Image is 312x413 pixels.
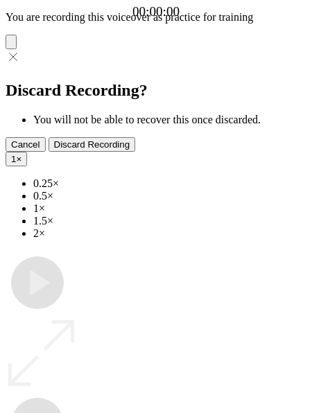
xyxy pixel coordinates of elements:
p: You are recording this voiceover as practice for training [6,11,306,24]
button: 1× [6,152,27,166]
li: You will not be able to recover this once discarded. [33,114,306,126]
li: 2× [33,227,306,240]
button: Cancel [6,137,46,152]
span: 1 [11,154,16,164]
a: 00:00:00 [132,4,180,19]
li: 1.5× [33,215,306,227]
li: 1× [33,202,306,215]
li: 0.25× [33,177,306,190]
button: Discard Recording [49,137,136,152]
h2: Discard Recording? [6,81,306,100]
li: 0.5× [33,190,306,202]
